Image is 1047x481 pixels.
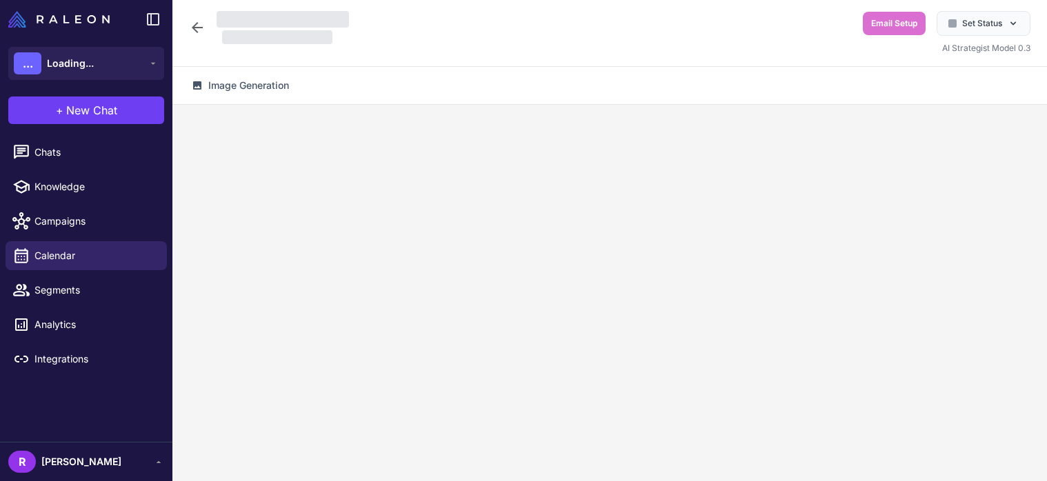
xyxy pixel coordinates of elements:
span: Email Setup [871,17,917,30]
div: R [8,451,36,473]
span: Image Generation [208,78,289,93]
span: [PERSON_NAME] [41,454,121,469]
span: Set Status [962,17,1002,30]
span: Campaigns [34,214,156,229]
a: Campaigns [6,207,167,236]
div: ... [14,52,41,74]
a: Calendar [6,241,167,270]
span: New Chat [66,102,117,119]
a: Integrations [6,345,167,373]
span: Integrations [34,351,156,367]
span: + [56,102,63,119]
button: +New Chat [8,96,164,124]
a: Knowledge [6,172,167,201]
span: Calendar [34,248,156,263]
span: Knowledge [34,179,156,194]
span: Chats [34,145,156,160]
button: ...Loading... [8,47,164,80]
a: Analytics [6,310,167,339]
span: AI Strategist Model 0.3 [942,43,1030,53]
span: Analytics [34,317,156,332]
img: Raleon Logo [8,11,110,28]
button: Email Setup [863,12,926,35]
button: Image Generation [183,72,297,99]
span: Loading... [47,56,94,71]
a: Segments [6,276,167,305]
a: Chats [6,138,167,167]
span: Segments [34,283,156,298]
